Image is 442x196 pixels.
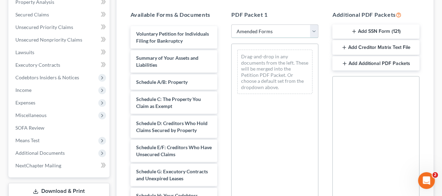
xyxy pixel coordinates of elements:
span: Executory Contracts [15,62,60,68]
span: Schedule A/B: Property [136,79,188,85]
span: Schedule E/F: Creditors Who Have Unsecured Claims [136,144,212,157]
span: Expenses [15,100,35,106]
button: Add Additional PDF Packets [332,56,420,71]
h5: Available Forms & Documents [131,10,218,19]
span: Unsecured Nonpriority Claims [15,37,82,43]
iframe: Intercom live chat [418,172,435,189]
h5: Additional PDF Packets [332,10,420,19]
div: Drag-and-drop in any documents from the left. These will be merged into the Petition PDF Packet. ... [237,50,313,94]
span: 2 [433,172,438,178]
span: Unsecured Priority Claims [15,24,73,30]
a: NextChapter Mailing [10,159,110,172]
span: NextChapter Mailing [15,162,61,168]
span: Miscellaneous [15,112,47,118]
span: Additional Documents [15,150,65,156]
span: Lawsuits [15,49,34,55]
a: SOFA Review [10,122,110,134]
span: Voluntary Petition for Individuals Filing for Bankruptcy [136,31,209,44]
span: Codebtors Insiders & Notices [15,74,79,80]
button: Add SSN Form (121) [332,24,420,39]
span: Schedule G: Executory Contracts and Unexpired Leases [136,168,208,181]
span: Schedule D: Creditors Who Hold Claims Secured by Property [136,120,208,133]
span: Summary of Your Assets and Liabilities [136,55,198,68]
span: SOFA Review [15,125,44,131]
span: Schedule C: The Property You Claim as Exempt [136,96,201,109]
button: Add Creditor Matrix Text File [332,40,420,55]
span: Means Test [15,137,40,143]
span: Income [15,87,31,93]
a: Lawsuits [10,46,110,59]
h5: PDF Packet 1 [231,10,318,19]
a: Secured Claims [10,8,110,21]
a: Executory Contracts [10,59,110,71]
span: Secured Claims [15,12,49,17]
a: Unsecured Nonpriority Claims [10,34,110,46]
a: Unsecured Priority Claims [10,21,110,34]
